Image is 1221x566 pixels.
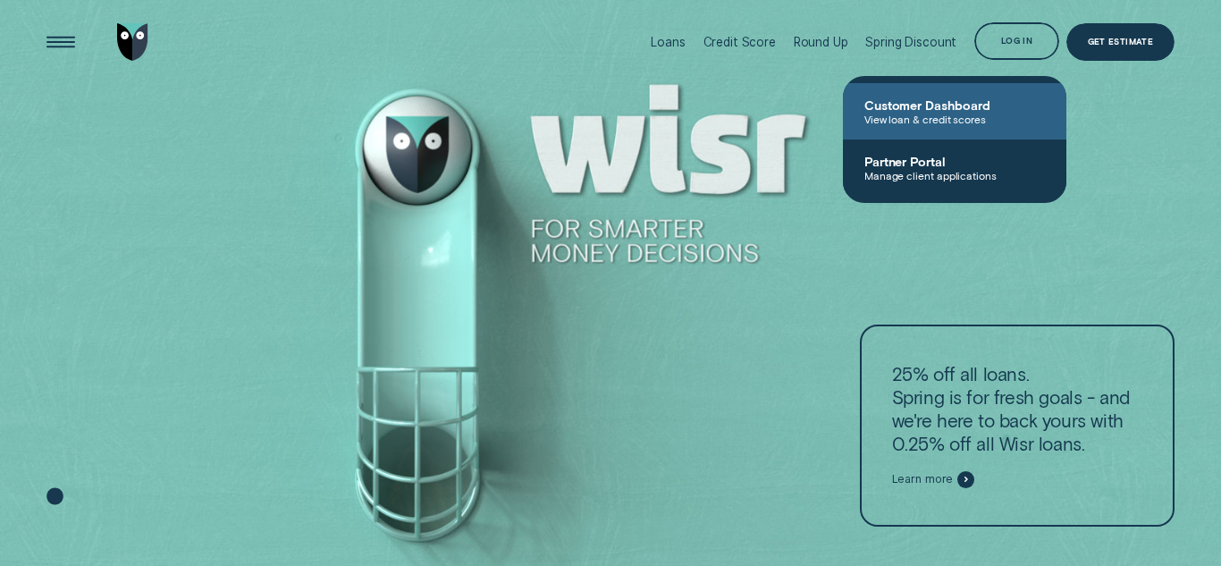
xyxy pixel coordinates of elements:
[864,97,1045,113] span: Customer Dashboard
[974,22,1059,61] button: Log in
[864,154,1045,169] span: Partner Portal
[860,325,1175,527] a: 25% off all loans.Spring is for fresh goals - and we're here to back yours with 0.25% off all Wis...
[892,363,1143,455] p: 25% off all loans. Spring is for fresh goals - and we're here to back yours with 0.25% off all Wi...
[42,23,80,62] button: Open Menu
[864,169,1045,182] span: Manage client applications
[865,35,956,49] div: Spring Discount
[843,139,1066,196] a: Partner PortalManage client applications
[892,472,954,486] span: Learn more
[1066,23,1175,62] a: Get Estimate
[651,35,685,49] div: Loans
[703,35,776,49] div: Credit Score
[794,35,848,49] div: Round Up
[864,113,1045,125] span: View loan & credit scores
[117,23,149,62] img: Wisr
[843,83,1066,139] a: Customer DashboardView loan & credit scores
